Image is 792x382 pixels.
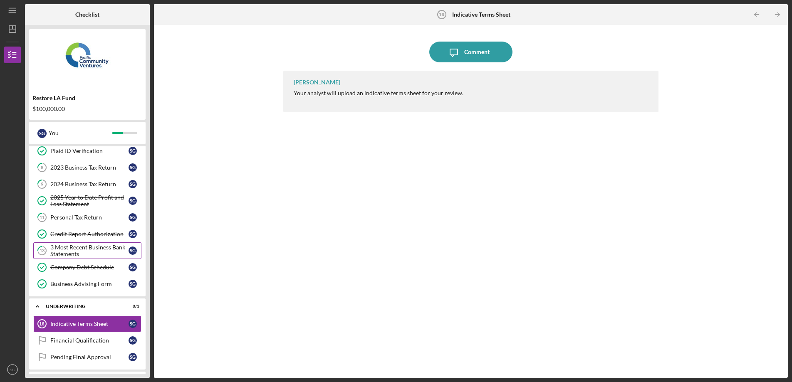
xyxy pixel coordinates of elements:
[50,320,129,327] div: Indicative Terms Sheet
[50,148,129,154] div: Plaid ID Verification
[464,42,490,62] div: Comment
[50,181,129,187] div: 2024 Business Tax Return
[33,315,141,332] a: 16Indicative Terms SheetSG
[452,11,510,18] b: Indicative Terms Sheet
[33,349,141,365] a: Pending Final ApprovalSG
[50,354,129,360] div: Pending Final Approval
[40,215,45,220] tspan: 11
[33,159,141,176] a: 82023 Business Tax ReturnSG
[46,304,119,309] div: Underwriting
[39,321,44,326] tspan: 16
[33,192,141,209] a: 2025 Year to Date Profit and Loss StatementSG
[50,244,129,257] div: 3 Most Recent Business Bank Statements
[439,12,444,17] tspan: 16
[50,194,129,207] div: 2025 Year to Date Profit and Loss Statement
[50,214,129,221] div: Personal Tax Return
[129,180,137,188] div: S G
[129,213,137,222] div: S G
[75,11,99,18] b: Checklist
[129,280,137,288] div: S G
[50,281,129,287] div: Business Advising Form
[33,259,141,276] a: Company Debt ScheduleSG
[32,95,142,101] div: Restore LA Fund
[41,165,43,170] tspan: 8
[129,197,137,205] div: S G
[294,79,340,86] div: [PERSON_NAME]
[129,353,137,361] div: S G
[50,231,129,237] div: Credit Report Authorization
[33,276,141,292] a: Business Advising FormSG
[129,163,137,172] div: S G
[50,164,129,171] div: 2023 Business Tax Return
[129,336,137,345] div: S G
[129,230,137,238] div: S G
[10,367,15,372] text: SG
[33,226,141,242] a: Credit Report AuthorizationSG
[129,263,137,271] div: S G
[29,33,146,83] img: Product logo
[41,182,44,187] tspan: 9
[124,304,139,309] div: 0 / 3
[129,320,137,328] div: S G
[129,147,137,155] div: S G
[294,90,463,96] div: Your analyst will upload an indicative terms sheet for your review.
[33,176,141,192] a: 92024 Business Tax ReturnSG
[50,337,129,344] div: Financial Qualification
[33,242,141,259] a: 133 Most Recent Business Bank StatementsSG
[429,42,512,62] button: Comment
[129,246,137,255] div: S G
[50,264,129,271] div: Company Debt Schedule
[33,209,141,226] a: 11Personal Tax ReturnSG
[37,129,47,138] div: S G
[49,126,112,140] div: You
[40,248,45,254] tspan: 13
[32,106,142,112] div: $100,000.00
[4,361,21,378] button: SG
[33,143,141,159] a: Plaid ID VerificationSG
[33,332,141,349] a: Financial QualificationSG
